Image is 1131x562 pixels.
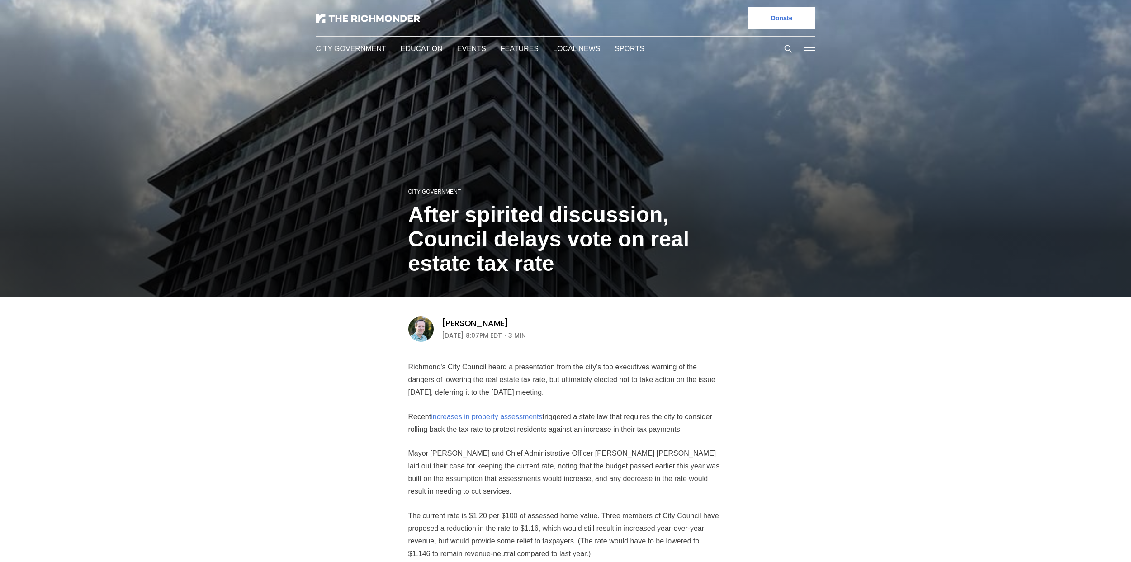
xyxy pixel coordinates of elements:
a: Features [496,43,531,54]
a: increases in property assessments [431,412,546,421]
p: Recent triggered a state law that requires the city to consider rolling back the tax rate to prot... [408,411,723,436]
a: Local News [546,43,591,54]
a: City Government [316,43,384,54]
iframe: portal-trigger [1054,518,1131,562]
a: Education [398,43,440,54]
img: Michael Phillips [408,316,434,342]
a: Donate [748,7,815,29]
a: [PERSON_NAME] [442,318,509,329]
a: City Government [408,188,458,195]
span: 3 min [508,330,526,341]
button: Search this site [781,42,795,56]
time: [DATE] 8:07PM EDT [442,330,502,341]
p: Mayor [PERSON_NAME] and Chief Administrative Officer [PERSON_NAME] [PERSON_NAME] laid out their c... [408,447,723,498]
h1: After spirited discussion, Council delays vote on real estate tax rate [408,203,723,276]
a: Events [455,43,482,54]
p: The current rate is $1.20 per $100 of assessed home value. Three members of City Council have pro... [408,510,723,560]
a: Sports [605,43,633,54]
p: Richmond's City Council heard a presentation from the city's top executives warning of the danger... [408,361,723,399]
img: The Richmonder [316,14,420,23]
